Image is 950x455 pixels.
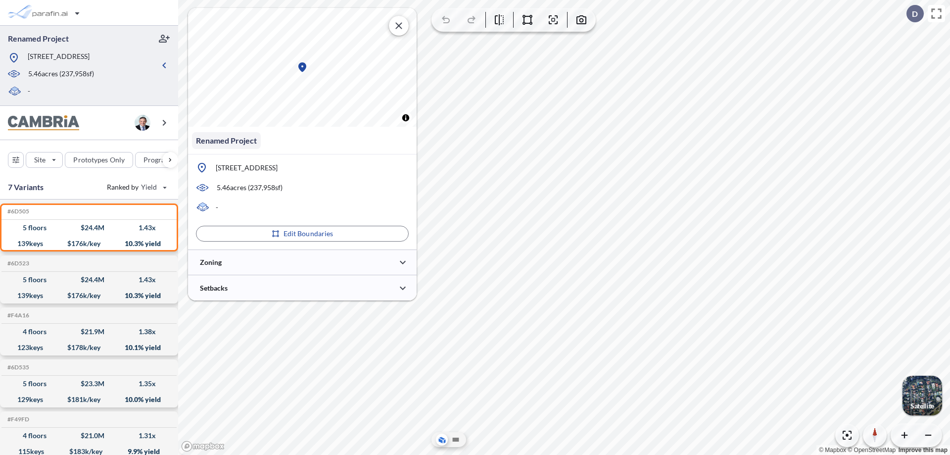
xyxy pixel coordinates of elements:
span: Yield [141,182,157,192]
p: Renamed Project [8,33,69,44]
p: Zoning [200,257,222,267]
p: Prototypes Only [73,155,125,165]
a: Mapbox homepage [181,441,225,452]
p: 7 Variants [8,181,44,193]
p: Site [34,155,46,165]
p: - [28,86,30,98]
p: 5.46 acres ( 237,958 sf) [217,183,283,193]
button: Toggle attribution [400,112,412,124]
canvas: Map [188,8,417,127]
p: Edit Boundaries [284,229,333,239]
button: Site Plan [450,434,462,446]
p: [STREET_ADDRESS] [28,51,90,64]
p: 5.46 acres ( 237,958 sf) [28,69,94,80]
h5: Click to copy the code [5,260,29,267]
button: Edit Boundaries [196,226,409,242]
p: [STREET_ADDRESS] [216,163,278,173]
h5: Click to copy the code [5,208,29,215]
a: Mapbox [819,447,846,454]
p: D [912,9,918,18]
div: Map marker [296,61,308,73]
p: Program [143,155,171,165]
img: Switcher Image [902,376,942,415]
img: BrandImage [8,115,79,131]
a: OpenStreetMap [848,447,896,454]
h5: Click to copy the code [5,364,29,371]
a: Improve this map [899,447,948,454]
button: Program [135,152,189,168]
h5: Click to copy the code [5,312,29,319]
img: user logo [135,115,150,131]
button: Aerial View [436,434,448,446]
p: Renamed Project [196,135,257,147]
h5: Click to copy the code [5,416,29,423]
button: Switcher ImageSatellite [902,376,942,415]
p: - [216,202,218,212]
button: Ranked by Yield [99,179,173,195]
span: Toggle attribution [403,112,409,123]
button: Site [26,152,63,168]
p: Satellite [910,402,934,410]
button: Prototypes Only [65,152,133,168]
p: Setbacks [200,283,228,293]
